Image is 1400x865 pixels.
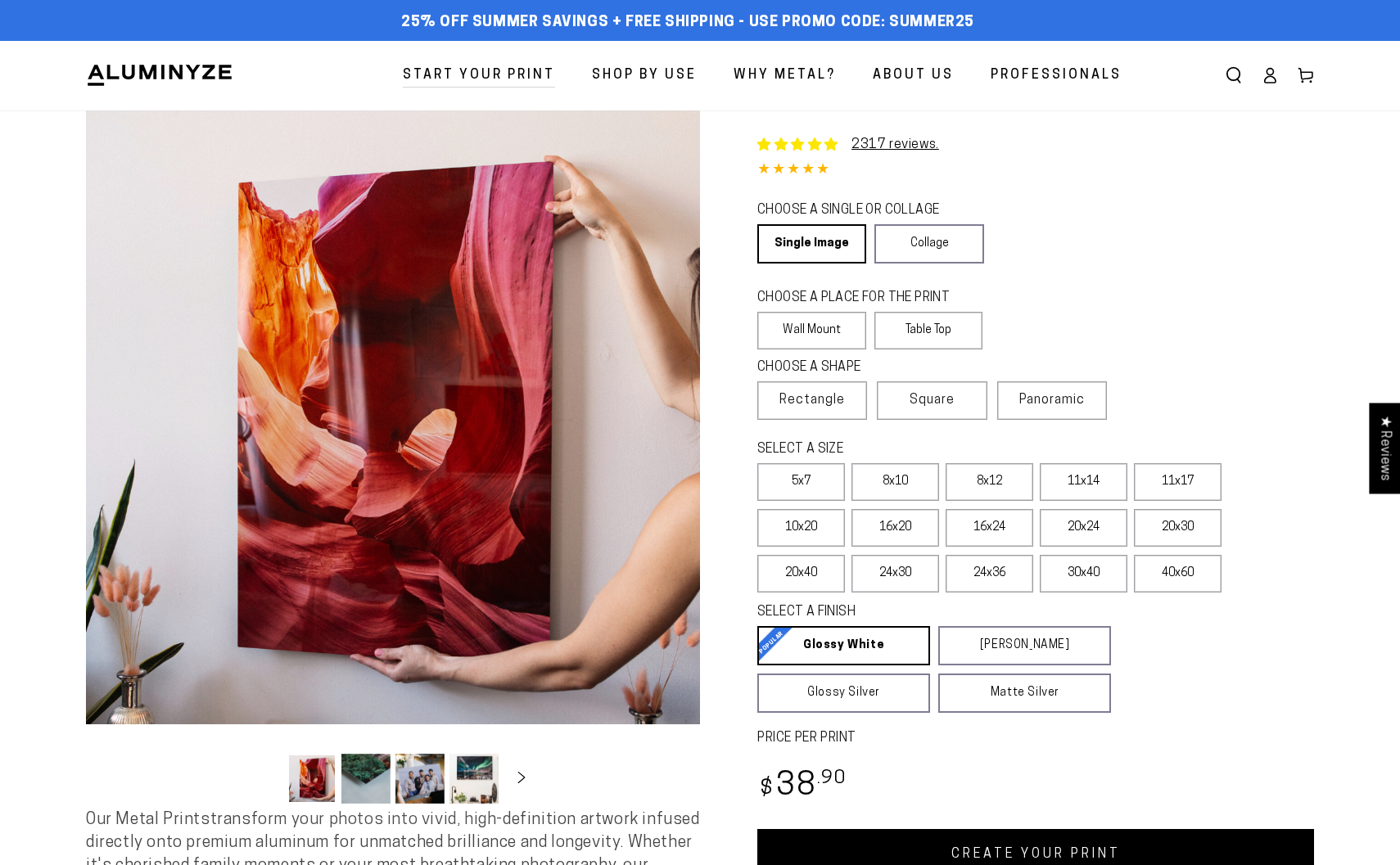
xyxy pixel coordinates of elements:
[757,201,969,220] legend: CHOOSE A SINGLE OR COLLAGE
[592,64,697,88] span: Shop By Use
[938,626,1111,665] a: [PERSON_NAME]
[851,555,939,592] label: 24x30
[757,509,845,547] label: 10x20
[401,14,974,32] span: 25% off Summer Savings + Free Shipping - Use Promo Code: SUMMER25
[757,674,930,713] a: Glossy Silver
[757,626,930,665] a: Glossy White
[1040,555,1127,592] label: 30x40
[757,159,1314,182] div: 4.85 out of 5.0 stars
[938,674,1111,713] a: Matte Silver
[86,110,700,809] media-gallery: Gallery Viewer
[757,224,866,264] a: Single Image
[978,54,1134,97] a: Professionals
[1369,403,1400,493] div: Click to open Judge.me floating reviews tab
[757,771,847,803] bdi: 38
[860,54,966,97] a: About Us
[757,729,1314,748] label: PRICE PER PRINT
[757,463,845,501] label: 5x7
[1040,509,1127,547] label: 20x24
[874,224,983,264] a: Collage
[734,64,836,88] span: Why Metal?
[721,54,848,97] a: Why Metal?
[246,760,282,796] button: Slide left
[946,555,1033,592] label: 24x36
[580,54,709,97] a: Shop By Use
[757,312,866,349] label: Wall Mount
[403,64,555,88] span: Start Your Print
[874,312,983,349] label: Table Top
[757,135,939,155] a: 2317 reviews.
[757,603,1072,622] legend: SELECT A FINISH
[946,463,1033,501] label: 8x12
[757,440,1085,459] legend: SELECT A SIZE
[86,63,233,88] img: Aluminyze
[1134,555,1222,592] label: 40x60
[1134,463,1222,501] label: 11x17
[504,760,540,796] button: Slide right
[910,390,955,410] span: Square
[779,390,845,410] span: Rectangle
[395,754,445,804] button: Load image 3 in gallery view
[391,54,567,97] a: Start Your Print
[341,754,391,804] button: Load image 2 in gallery view
[287,754,336,804] button: Load image 1 in gallery view
[1040,463,1127,501] label: 11x14
[851,509,939,547] label: 16x20
[851,138,939,151] a: 2317 reviews.
[946,509,1033,547] label: 16x24
[817,769,847,788] sup: .90
[757,289,968,308] legend: CHOOSE A PLACE FOR THE PRINT
[1134,509,1222,547] label: 20x30
[991,64,1122,88] span: Professionals
[1019,394,1085,407] span: Panoramic
[1216,57,1252,93] summary: Search our site
[757,555,845,592] label: 20x40
[760,778,774,800] span: $
[873,64,954,88] span: About Us
[449,754,499,804] button: Load image 4 in gallery view
[757,358,970,377] legend: CHOOSE A SHAPE
[851,463,939,501] label: 8x10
